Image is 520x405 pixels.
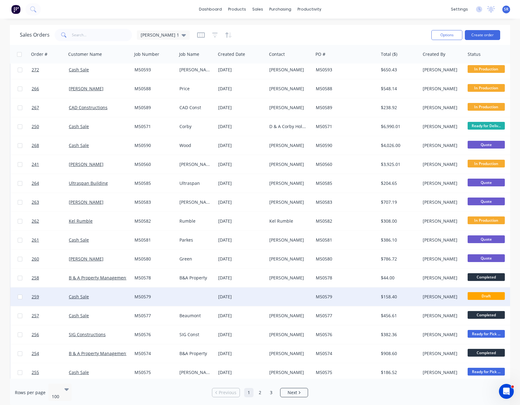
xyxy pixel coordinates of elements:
[11,5,20,14] img: Factory
[218,294,264,300] div: [DATE]
[423,67,461,73] div: [PERSON_NAME]
[69,180,108,186] a: Ultraspan Building
[69,86,104,91] a: [PERSON_NAME]
[288,389,297,396] span: Next
[316,332,373,338] div: M50576
[218,180,264,186] div: [DATE]
[269,256,309,262] div: [PERSON_NAME]
[179,67,212,73] div: [PERSON_NAME]
[468,330,505,338] span: Ready for Pick ...
[32,287,69,306] a: 259
[179,237,212,243] div: Parkes
[179,369,212,376] div: [PERSON_NAME]
[32,344,69,363] a: 254
[72,29,132,41] input: Search...
[381,199,416,205] div: $707.19
[468,216,505,224] span: In Production
[32,60,69,79] a: 272
[32,105,39,111] span: 267
[52,394,60,400] div: 100
[468,292,505,300] span: Draft
[69,142,89,148] a: Cash Sale
[423,86,461,92] div: [PERSON_NAME]
[218,105,264,111] div: [DATE]
[468,311,505,319] span: Completed
[381,218,416,224] div: $308.00
[316,161,373,167] div: M50560
[280,389,308,396] a: Next page
[32,313,39,319] span: 257
[179,332,212,338] div: SIG Const
[69,350,128,356] a: B & A Property Management
[32,174,69,193] a: 264
[381,123,416,130] div: $6,990.01
[225,5,249,14] div: products
[381,67,416,73] div: $650.43
[316,142,373,149] div: M50590
[269,180,309,186] div: [PERSON_NAME]
[423,332,461,338] div: [PERSON_NAME]
[134,123,173,130] div: M50571
[32,79,69,98] a: 266
[134,350,173,357] div: M50574
[316,67,373,73] div: M50593
[32,212,69,230] a: 262
[316,123,373,130] div: M50571
[32,218,39,224] span: 262
[179,123,212,130] div: Corby
[32,275,39,281] span: 258
[134,142,173,149] div: M50590
[468,273,505,281] span: Completed
[468,349,505,357] span: Completed
[269,218,309,224] div: Kel Rumble
[316,199,373,205] div: M50583
[32,350,39,357] span: 254
[316,105,373,111] div: M50589
[134,294,173,300] div: M50579
[32,363,69,382] a: 255
[316,275,373,281] div: M50578
[316,350,373,357] div: M50574
[468,51,481,57] div: Status
[423,294,461,300] div: [PERSON_NAME]
[69,294,89,300] a: Cash Sale
[266,5,294,14] div: purchasing
[381,294,416,300] div: $158.40
[69,199,104,205] a: [PERSON_NAME]
[134,218,173,224] div: M50582
[468,198,505,205] span: Quote
[468,179,505,186] span: Quote
[134,161,173,167] div: M50560
[269,275,309,281] div: [PERSON_NAME]
[468,254,505,262] span: Quote
[316,180,373,186] div: M50585
[316,237,373,243] div: M50581
[32,294,39,300] span: 259
[179,275,212,281] div: B&A Property
[269,350,309,357] div: [PERSON_NAME]
[69,237,89,243] a: Cash Sale
[381,105,416,111] div: $238.92
[381,237,416,243] div: $386.10
[179,256,212,262] div: Green
[68,51,102,57] div: Customer Name
[218,350,264,357] div: [DATE]
[423,256,461,262] div: [PERSON_NAME]
[179,161,212,167] div: [PERSON_NAME]
[269,369,309,376] div: [PERSON_NAME]
[32,98,69,117] a: 267
[69,313,89,318] a: Cash Sale
[134,237,173,243] div: M50581
[468,235,505,243] span: Quote
[381,51,397,57] div: Total ($)
[218,86,264,92] div: [DATE]
[179,180,212,186] div: Ultraspan
[218,123,264,130] div: [DATE]
[20,32,50,38] h1: Sales Orders
[423,275,461,281] div: [PERSON_NAME]
[134,199,173,205] div: M50583
[32,237,39,243] span: 261
[32,86,39,92] span: 266
[134,313,173,319] div: M50577
[423,161,461,167] div: [PERSON_NAME]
